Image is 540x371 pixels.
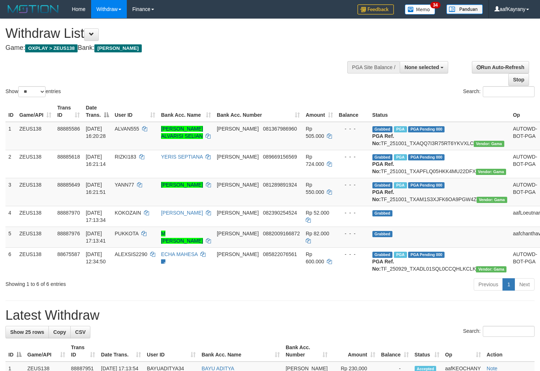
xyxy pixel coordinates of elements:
b: PGA Ref. No: [372,133,394,146]
a: ECHA MAHESA [161,251,197,257]
h1: Withdraw List [5,26,353,41]
td: ZEUS138 [16,150,54,178]
span: PGA Pending [408,154,445,160]
td: ZEUS138 [16,206,54,227]
th: Trans ID: activate to sort column ascending [54,101,83,122]
span: 88885649 [57,182,80,188]
input: Search: [483,326,535,337]
span: [DATE] 12:34:50 [86,251,106,264]
span: [PERSON_NAME] [217,231,259,236]
span: Rp 52.000 [306,210,329,216]
a: Next [514,278,535,291]
span: Grabbed [372,182,393,188]
span: Marked by aafanarl [394,154,407,160]
span: [PERSON_NAME] [217,126,259,132]
span: Grabbed [372,126,393,132]
th: Game/API: activate to sort column ascending [16,101,54,122]
td: TF_250929_TXADL01SQL0CCQHLKCLK [369,247,510,275]
b: PGA Ref. No: [372,189,394,202]
span: None selected [404,64,439,70]
span: [DATE] 17:13:34 [86,210,106,223]
th: Game/API: activate to sort column ascending [24,341,68,362]
th: Date Trans.: activate to sort column descending [83,101,111,122]
td: ZEUS138 [16,247,54,275]
a: M [PERSON_NAME] [161,231,203,244]
span: [DATE] 16:21:51 [86,182,106,195]
th: Amount: activate to sort column ascending [330,341,378,362]
span: Marked by aafpengsreynich [394,252,407,258]
a: Stop [508,73,529,86]
a: 1 [502,278,515,291]
a: Previous [474,278,503,291]
span: RIZKI183 [115,154,136,160]
b: PGA Ref. No: [372,161,394,174]
td: 4 [5,206,16,227]
td: 3 [5,178,16,206]
th: Trans ID: activate to sort column ascending [68,341,98,362]
span: Vendor URL: https://trx31.1velocity.biz [477,197,507,203]
span: 34 [430,2,440,8]
div: - - - [339,230,367,237]
th: ID [5,101,16,122]
a: Show 25 rows [5,326,49,338]
label: Search: [463,326,535,337]
span: [DATE] 17:13:41 [86,231,106,244]
span: Rp 724.000 [306,154,324,167]
a: Copy [48,326,71,338]
a: Run Auto-Refresh [472,61,529,73]
th: Balance [336,101,369,122]
a: [PERSON_NAME] ALVARISI SELIAN [161,126,203,139]
span: Show 25 rows [10,329,44,335]
th: Status [369,101,510,122]
span: Copy 081367986960 to clipboard [263,126,297,132]
th: Bank Acc. Name: activate to sort column ascending [199,341,283,362]
label: Search: [463,86,535,97]
span: Copy 085822076561 to clipboard [263,251,297,257]
span: [DATE] 16:21:14 [86,154,106,167]
span: Grabbed [372,210,393,216]
span: PGA Pending [408,182,445,188]
span: Rp 550.000 [306,182,324,195]
a: [PERSON_NAME] [161,210,203,216]
span: Vendor URL: https://trx31.1velocity.biz [476,266,506,272]
th: Action [484,341,535,362]
span: [DATE] 16:20:28 [86,126,106,139]
span: PUKKOTA [115,231,138,236]
td: TF_251001_TXAPFLQ05HKK4MU22DFX [369,150,510,178]
a: CSV [70,326,90,338]
span: [PERSON_NAME] [217,182,259,188]
label: Show entries [5,86,61,97]
b: PGA Ref. No: [372,259,394,272]
span: Copy 081289891924 to clipboard [263,182,297,188]
span: Copy 082390254524 to clipboard [263,210,297,216]
div: - - - [339,153,367,160]
img: Button%20Memo.svg [405,4,435,15]
span: Rp 600.000 [306,251,324,264]
h4: Game: Bank: [5,44,353,52]
span: [PERSON_NAME] [217,210,259,216]
select: Showentries [18,86,46,97]
img: panduan.png [446,4,483,14]
th: Amount: activate to sort column ascending [303,101,336,122]
th: Date Trans.: activate to sort column ascending [98,341,144,362]
span: CSV [75,329,86,335]
div: PGA Site Balance / [347,61,400,73]
div: - - - [339,209,367,216]
td: ZEUS138 [16,178,54,206]
span: PGA Pending [408,126,445,132]
span: [PERSON_NAME] [217,154,259,160]
img: Feedback.jpg [357,4,394,15]
span: KOKOZAIN [115,210,141,216]
span: Copy 089669156569 to clipboard [263,154,297,160]
th: User ID: activate to sort column ascending [112,101,158,122]
img: MOTION_logo.png [5,4,61,15]
th: Op: activate to sort column ascending [442,341,484,362]
div: - - - [339,251,367,258]
span: 88887976 [57,231,80,236]
td: 2 [5,150,16,178]
span: ALVAN555 [115,126,139,132]
span: Grabbed [372,154,393,160]
span: Vendor URL: https://trx31.1velocity.biz [476,169,506,175]
span: Copy [53,329,66,335]
td: 6 [5,247,16,275]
